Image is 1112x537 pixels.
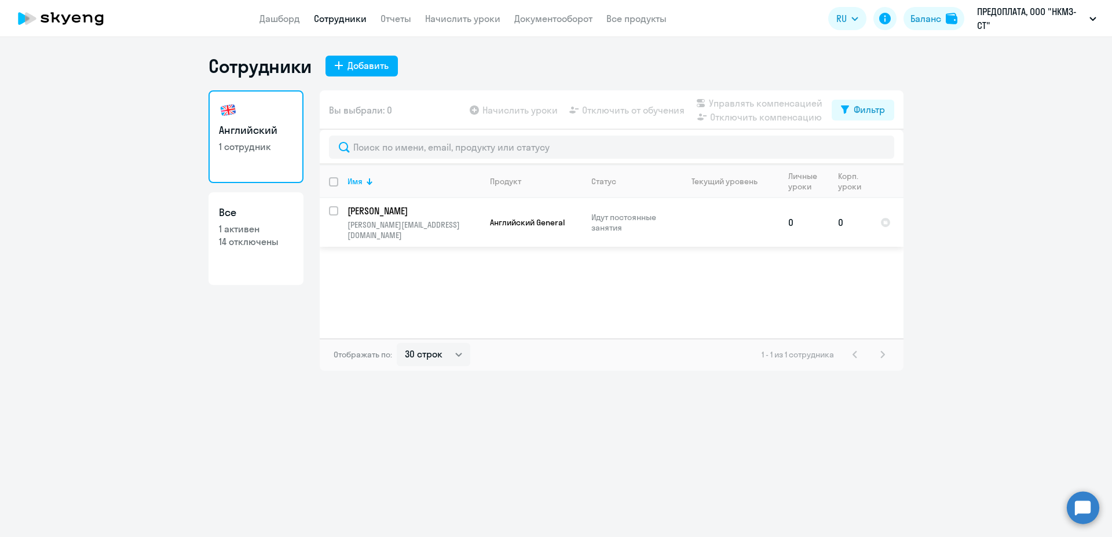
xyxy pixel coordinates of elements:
button: RU [828,7,866,30]
span: Отображать по: [334,349,392,360]
a: Начислить уроки [425,13,500,24]
span: RU [836,12,847,25]
div: Продукт [490,176,581,187]
h3: Все [219,205,293,220]
img: balance [946,13,957,24]
a: Английский1 сотрудник [209,90,303,183]
a: Все1 активен14 отключены [209,192,303,285]
p: Идут постоянные занятия [591,212,671,233]
span: Вы выбрали: 0 [329,103,392,117]
p: 14 отключены [219,235,293,248]
div: Личные уроки [788,171,828,192]
td: 0 [829,198,871,247]
button: Фильтр [832,100,894,120]
p: 1 активен [219,222,293,235]
p: 1 сотрудник [219,140,293,153]
p: ПРЕДОПЛАТА, ООО "НКМЗ-СТ" [977,5,1085,32]
div: Личные уроки [788,171,818,192]
button: Добавить [325,56,398,76]
div: Имя [348,176,480,187]
h1: Сотрудники [209,54,312,78]
div: Текущий уровень [692,176,758,187]
div: Статус [591,176,616,187]
div: Статус [591,176,671,187]
img: english [219,101,237,119]
div: Добавить [348,59,389,72]
a: Сотрудники [314,13,367,24]
span: Английский General [490,217,565,228]
button: Балансbalance [904,7,964,30]
div: Баланс [910,12,941,25]
h3: Английский [219,123,293,138]
a: [PERSON_NAME] [348,204,480,217]
div: Корп. уроки [838,171,861,192]
a: Документооборот [514,13,592,24]
div: Фильтр [854,103,885,116]
a: Дашборд [259,13,300,24]
button: ПРЕДОПЛАТА, ООО "НКМЗ-СТ" [971,5,1102,32]
span: 1 - 1 из 1 сотрудника [762,349,834,360]
div: Корп. уроки [838,171,870,192]
td: 0 [779,198,829,247]
div: Текущий уровень [681,176,778,187]
div: Продукт [490,176,521,187]
a: Отчеты [381,13,411,24]
p: [PERSON_NAME][EMAIL_ADDRESS][DOMAIN_NAME] [348,220,480,240]
div: Имя [348,176,363,187]
input: Поиск по имени, email, продукту или статусу [329,136,894,159]
p: [PERSON_NAME] [348,204,478,217]
a: Все продукты [606,13,667,24]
